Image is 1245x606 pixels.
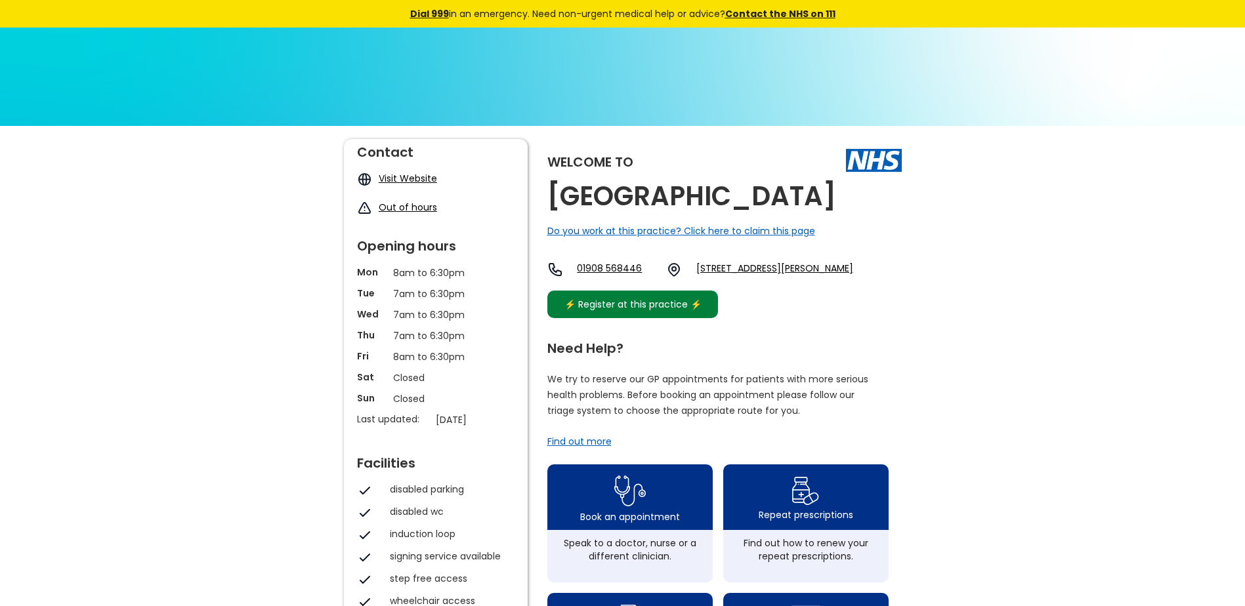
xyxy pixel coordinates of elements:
[390,527,508,540] div: induction loop
[393,329,478,343] p: 7am to 6:30pm
[436,413,521,427] p: [DATE]
[357,233,515,253] div: Opening hours
[410,7,449,20] a: Dial 999
[547,155,633,169] div: Welcome to
[393,350,478,364] p: 8am to 6:30pm
[393,371,478,385] p: Closed
[357,201,372,216] img: exclamation icon
[393,287,478,301] p: 7am to 6:30pm
[390,550,508,563] div: signing service available
[379,172,437,185] a: Visit Website
[390,572,508,585] div: step free access
[723,464,889,582] a: repeat prescription iconRepeat prescriptionsFind out how to renew your repeat prescriptions.
[357,308,387,321] p: Wed
[357,329,387,342] p: Thu
[393,266,478,280] p: 8am to 6:30pm
[357,350,387,363] p: Fri
[357,266,387,279] p: Mon
[390,505,508,518] div: disabled wc
[547,224,815,237] a: Do you work at this practice? Click here to claim this page
[357,172,372,187] img: globe icon
[846,149,902,171] img: The NHS logo
[730,536,882,563] div: Find out how to renew your repeat prescriptions.
[357,371,387,384] p: Sat
[547,335,889,355] div: Need Help?
[725,7,835,20] a: Contact the NHS on 111
[357,392,387,405] p: Sun
[547,464,713,582] a: book appointment icon Book an appointmentSpeak to a doctor, nurse or a different clinician.
[614,472,646,510] img: book appointment icon
[547,182,836,211] h2: [GEOGRAPHIC_DATA]
[580,510,680,523] div: Book an appointment
[547,262,563,277] img: telephone icon
[554,536,706,563] div: Speak to a doctor, nurse or a different clinician.
[547,291,718,318] a: ⚡️ Register at this practice ⚡️
[321,7,925,21] div: in an emergency. Need non-urgent medical help or advice?
[393,308,478,322] p: 7am to 6:30pm
[390,483,508,496] div: disabled parking
[666,262,682,277] img: practice location icon
[357,287,387,300] p: Tue
[393,392,478,406] p: Closed
[547,371,869,418] p: We try to reserve our GP appointments for patients with more serious health problems. Before book...
[547,435,612,448] a: Find out more
[558,297,709,312] div: ⚡️ Register at this practice ⚡️
[357,450,515,470] div: Facilities
[759,508,853,521] div: Repeat prescriptions
[357,139,515,159] div: Contact
[379,201,437,214] a: Out of hours
[577,262,656,277] a: 01908 568446
[696,262,853,277] a: [STREET_ADDRESS][PERSON_NAME]
[791,474,820,508] img: repeat prescription icon
[357,413,429,426] p: Last updated:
